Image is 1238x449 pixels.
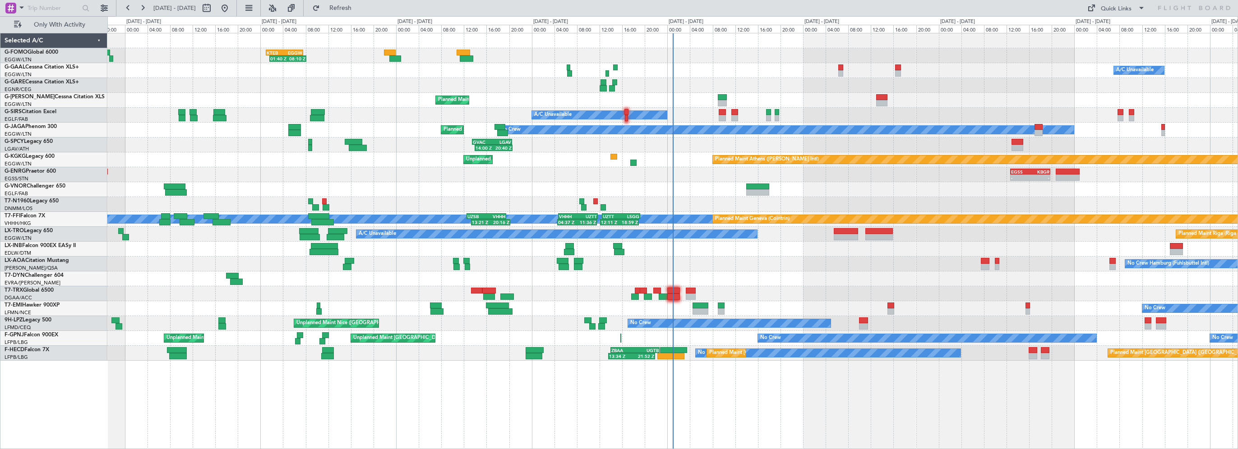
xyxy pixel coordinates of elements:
div: 20:00 [238,25,260,33]
div: 08:00 [441,25,464,33]
span: G-[PERSON_NAME] [5,94,55,100]
div: Planned Maint [GEOGRAPHIC_DATA] ([GEOGRAPHIC_DATA]) [438,93,580,107]
div: [DATE] - [DATE] [804,18,839,26]
div: EGGW [284,50,302,55]
div: 00:00 [125,25,148,33]
div: KTEB [267,50,284,55]
div: 20:00 [102,25,125,33]
span: G-GARE [5,79,25,85]
div: [DATE] - [DATE] [1076,18,1110,26]
a: EGLF/FAB [5,116,28,123]
div: 12:00 [871,25,893,33]
a: G-ENRGPraetor 600 [5,169,56,174]
div: 00:00 [939,25,961,33]
div: 20:40 Z [494,145,512,151]
span: Only With Activity [23,22,95,28]
div: No Crew [760,331,781,345]
a: G-FOMOGlobal 6000 [5,50,58,55]
div: 12:00 [464,25,486,33]
div: 20:00 [645,25,667,33]
span: F-GPNJ [5,332,24,338]
div: 08:00 [170,25,193,33]
div: KBGR [1030,169,1049,174]
div: 18:59 Z [619,220,638,225]
div: 16:00 [1029,25,1052,33]
div: Planned Maint [GEOGRAPHIC_DATA] ([GEOGRAPHIC_DATA]) [443,123,586,137]
div: 08:10 Z [288,56,305,61]
div: 16:00 [622,25,645,33]
div: 16:00 [893,25,916,33]
div: 14:00 Z [476,145,494,151]
a: G-KGKGLegacy 600 [5,154,55,159]
div: 20:00 [1052,25,1074,33]
a: EGNR/CEG [5,86,32,93]
div: 12:00 [1142,25,1165,33]
div: No Crew [698,346,719,360]
span: G-ENRG [5,169,26,174]
div: Unplanned Maint [GEOGRAPHIC_DATA] ([GEOGRAPHIC_DATA]) [353,331,502,345]
a: DNMM/LOS [5,205,32,212]
span: F-HECD [5,347,24,353]
a: 9H-LPZLegacy 500 [5,317,51,323]
div: 16:00 [215,25,238,33]
div: No Crew [630,316,651,330]
div: 00:00 [532,25,554,33]
a: VHHH/HKG [5,220,31,227]
div: - [1030,175,1049,180]
span: LX-TRO [5,228,24,234]
div: 08:00 [306,25,328,33]
div: 12:11 Z [601,220,619,225]
div: UZTT [578,214,597,219]
div: 20:00 [1187,25,1210,33]
span: G-JAGA [5,124,25,129]
span: Refresh [322,5,360,11]
div: 04:37 Z [558,220,577,225]
div: VHHH [559,214,578,219]
div: A/C Unavailable [359,227,396,241]
div: Unplanned Maint Nice ([GEOGRAPHIC_DATA]) [296,316,403,330]
div: 16:00 [758,25,781,33]
a: T7-DYNChallenger 604 [5,273,64,278]
div: 04:00 [826,25,848,33]
a: EGGW/LTN [5,101,32,108]
div: [DATE] - [DATE] [533,18,568,26]
input: Trip Number [28,1,79,15]
div: 00:00 [260,25,283,33]
div: GVAC [473,139,492,145]
a: EDLW/DTM [5,250,31,257]
a: F-HECDFalcon 7X [5,347,49,353]
a: G-GAALCessna Citation XLS+ [5,64,79,70]
a: G-JAGAPhenom 300 [5,124,57,129]
div: 20:00 [509,25,532,33]
div: No Crew [500,123,521,137]
div: 12:00 [600,25,622,33]
div: 12:00 [328,25,351,33]
div: Unplanned Maint [GEOGRAPHIC_DATA] (Ataturk) [466,153,580,166]
div: 00:00 [396,25,419,33]
div: [DATE] - [DATE] [262,18,296,26]
a: EGGW/LTN [5,235,32,242]
div: LSGG [621,214,640,219]
div: 13:34 Z [609,353,632,359]
a: EGLF/FAB [5,190,28,197]
a: T7-TRXGlobal 6500 [5,288,54,293]
span: 9H-LPZ [5,317,23,323]
span: T7-EMI [5,302,22,308]
div: 20:00 [374,25,396,33]
a: T7-N1960Legacy 650 [5,198,59,204]
a: LFPB/LBG [5,339,28,346]
span: T7-DYN [5,273,25,278]
div: Quick Links [1101,5,1132,14]
div: 20:00 [916,25,939,33]
span: [DATE] - [DATE] [153,4,196,12]
div: 00:00 [803,25,826,33]
a: [PERSON_NAME]/QSA [5,265,58,271]
div: 12:00 [735,25,758,33]
a: G-VNORChallenger 650 [5,183,65,189]
div: 08:00 [848,25,871,33]
div: A/C Unavailable [534,108,572,122]
a: LFMD/CEQ [5,324,31,331]
div: 08:00 [984,25,1007,33]
a: LX-AOACitation Mustang [5,258,69,263]
a: F-GPNJFalcon 900EX [5,332,58,338]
